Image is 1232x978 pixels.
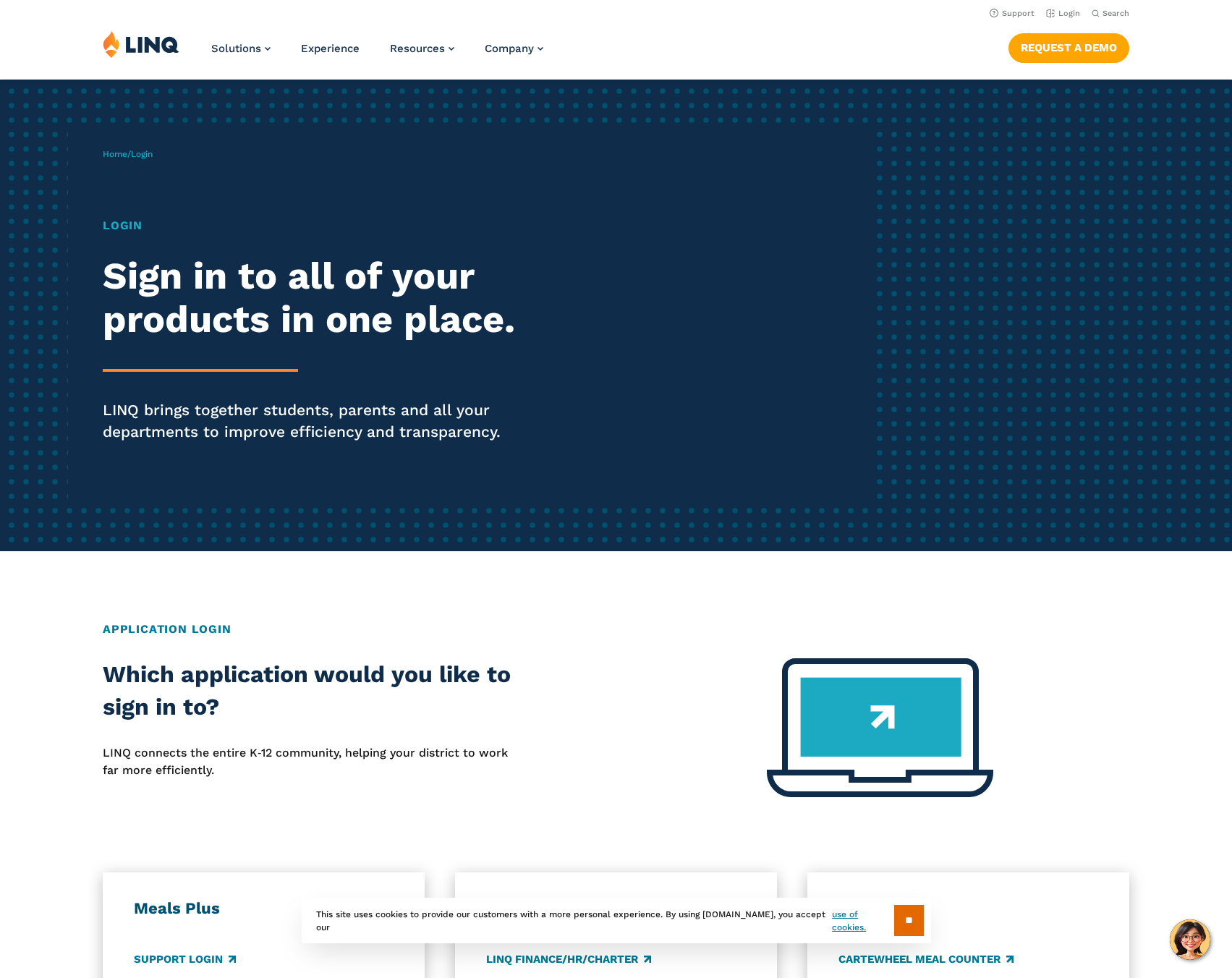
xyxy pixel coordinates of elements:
[103,621,1129,638] h2: Application Login
[1046,9,1080,18] a: Login
[838,898,1098,919] h3: Colyar
[103,149,127,159] a: Home
[301,42,360,55] a: Experience
[485,42,534,55] span: Company
[302,898,931,943] div: This site uses cookies to provide our customers with a more personal experience. By using [DOMAIN...
[103,744,512,780] p: LINQ connects the entire K‑12 community, helping your district to work far more efficiently.
[103,30,179,58] img: LINQ | K‑12 Software
[990,9,1035,18] a: Support
[103,217,577,234] h1: Login
[1008,30,1129,62] nav: Button Navigation
[1103,9,1129,18] span: Search
[134,898,394,919] h3: Meals Plus
[103,149,153,159] span: /
[103,658,512,724] h2: Which application would you like to sign in to?
[211,30,543,78] nav: Primary Navigation
[1092,8,1129,19] button: Open Search Bar
[211,42,271,55] a: Solutions
[103,399,577,443] p: LINQ brings together students, parents and all your departments to improve efficiency and transpa...
[103,255,577,341] h2: Sign in to all of your products in one place.
[832,908,893,934] a: use of cookies.
[390,42,445,55] span: Resources
[1170,919,1210,960] button: Hello, have a question? Let’s chat.
[211,42,261,55] span: Solutions
[390,42,454,55] a: Resources
[485,42,543,55] a: Company
[131,149,153,159] span: Login
[1008,33,1129,62] a: Request a Demo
